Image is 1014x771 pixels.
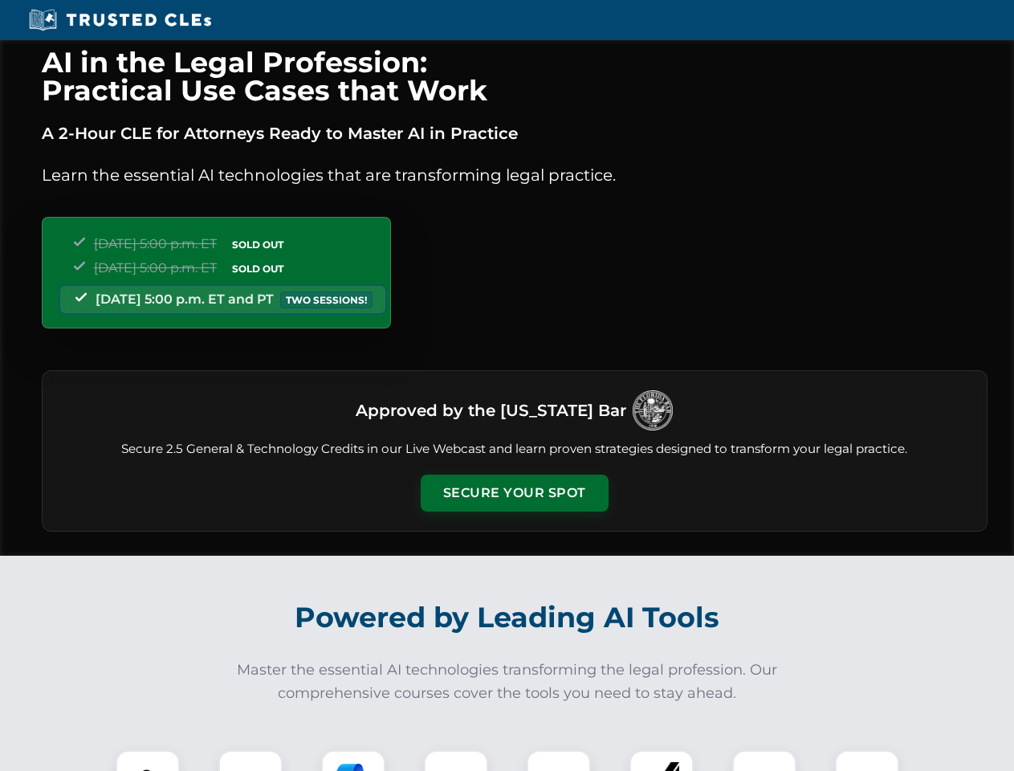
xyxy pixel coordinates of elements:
img: Logo [633,390,673,430]
p: Learn the essential AI technologies that are transforming legal practice. [42,162,988,188]
h2: Powered by Leading AI Tools [63,589,952,646]
h3: Approved by the [US_STATE] Bar [356,396,626,425]
span: SOLD OUT [226,236,289,253]
img: Trusted CLEs [24,8,216,32]
button: Secure Your Spot [421,475,609,512]
p: A 2-Hour CLE for Attorneys Ready to Master AI in Practice [42,120,988,146]
span: [DATE] 5:00 p.m. ET [94,236,217,251]
h1: AI in the Legal Profession: Practical Use Cases that Work [42,48,988,104]
span: SOLD OUT [226,260,289,277]
span: [DATE] 5:00 p.m. ET [94,260,217,275]
p: Secure 2.5 General & Technology Credits in our Live Webcast and learn proven strategies designed ... [62,440,967,459]
p: Master the essential AI technologies transforming the legal profession. Our comprehensive courses... [226,659,788,705]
